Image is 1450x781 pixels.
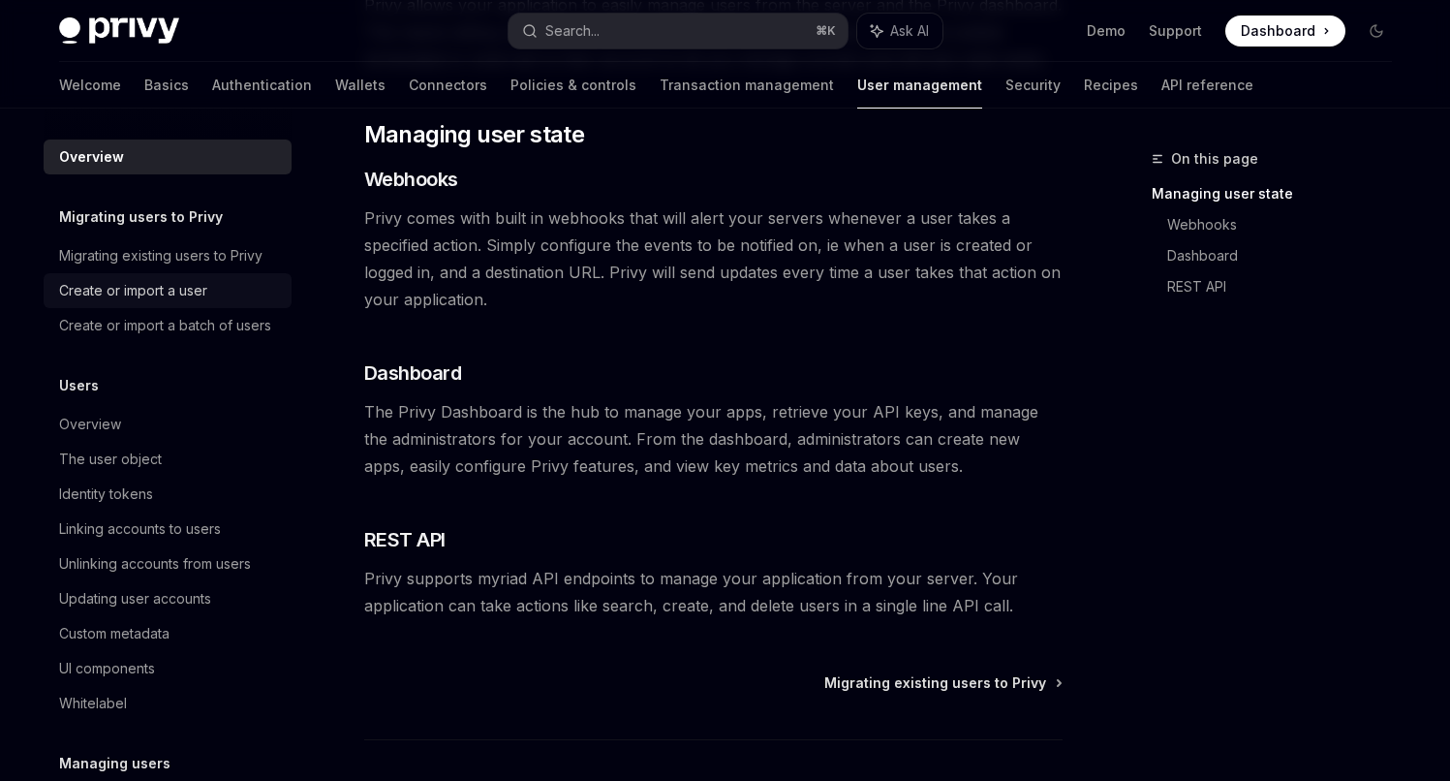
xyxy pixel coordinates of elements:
[364,398,1063,480] span: The Privy Dashboard is the hub to manage your apps, retrieve your API keys, and manage the admini...
[44,442,292,477] a: The user object
[660,62,834,109] a: Transaction management
[1167,240,1407,271] a: Dashboard
[509,14,848,48] button: Search...⌘K
[364,119,585,150] span: Managing user state
[59,622,170,645] div: Custom metadata
[1161,62,1253,109] a: API reference
[824,673,1046,693] span: Migrating existing users to Privy
[1167,271,1407,302] a: REST API
[59,587,211,610] div: Updating user accounts
[545,19,600,43] div: Search...
[890,21,929,41] span: Ask AI
[510,62,636,109] a: Policies & controls
[44,407,292,442] a: Overview
[1152,178,1407,209] a: Managing user state
[59,314,271,337] div: Create or import a batch of users
[44,477,292,512] a: Identity tokens
[59,374,99,397] h5: Users
[59,657,155,680] div: UI components
[816,23,836,39] span: ⌘ K
[1361,16,1392,47] button: Toggle dark mode
[364,166,458,193] span: Webhooks
[1241,21,1315,41] span: Dashboard
[59,205,223,229] h5: Migrating users to Privy
[59,244,262,267] div: Migrating existing users to Privy
[44,308,292,343] a: Create or import a batch of users
[59,62,121,109] a: Welcome
[409,62,487,109] a: Connectors
[212,62,312,109] a: Authentication
[1225,16,1345,47] a: Dashboard
[1087,21,1126,41] a: Demo
[1084,62,1138,109] a: Recipes
[1167,209,1407,240] a: Webhooks
[364,565,1063,619] span: Privy supports myriad API endpoints to manage your application from your server. Your application...
[335,62,386,109] a: Wallets
[59,17,179,45] img: dark logo
[59,279,207,302] div: Create or import a user
[364,526,446,553] span: REST API
[59,517,221,541] div: Linking accounts to users
[59,145,124,169] div: Overview
[44,686,292,721] a: Whitelabel
[44,581,292,616] a: Updating user accounts
[1171,147,1258,171] span: On this page
[44,273,292,308] a: Create or import a user
[59,552,251,576] div: Unlinking accounts from users
[44,238,292,273] a: Migrating existing users to Privy
[44,616,292,651] a: Custom metadata
[857,14,942,48] button: Ask AI
[1149,21,1202,41] a: Support
[44,140,292,174] a: Overview
[824,673,1061,693] a: Migrating existing users to Privy
[59,483,153,506] div: Identity tokens
[44,512,292,547] a: Linking accounts to users
[44,651,292,686] a: UI components
[364,204,1063,313] span: Privy comes with built in webhooks that will alert your servers whenever a user takes a specified...
[44,547,292,581] a: Unlinking accounts from users
[59,692,127,715] div: Whitelabel
[857,62,982,109] a: User management
[364,359,462,387] span: Dashboard
[1005,62,1061,109] a: Security
[59,752,170,775] h5: Managing users
[59,413,121,436] div: Overview
[59,448,162,471] div: The user object
[144,62,189,109] a: Basics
